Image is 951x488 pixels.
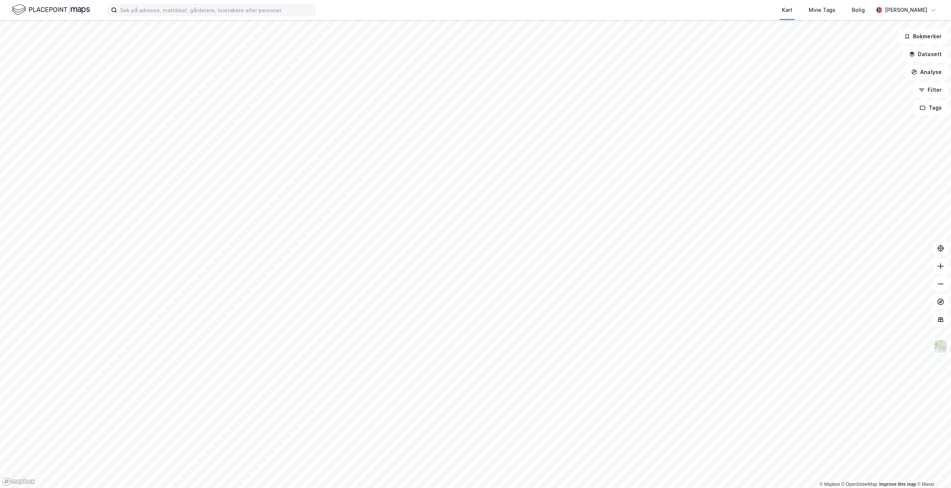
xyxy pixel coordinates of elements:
div: Kontrollprogram for chat [914,452,951,488]
div: Kart [782,6,792,14]
div: Bolig [852,6,865,14]
input: Søk på adresse, matrikkel, gårdeiere, leietakere eller personer [117,4,315,16]
iframe: Chat Widget [914,452,951,488]
div: Mine Tags [809,6,835,14]
img: logo.f888ab2527a4732fd821a326f86c7f29.svg [12,3,90,16]
div: [PERSON_NAME] [885,6,927,14]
